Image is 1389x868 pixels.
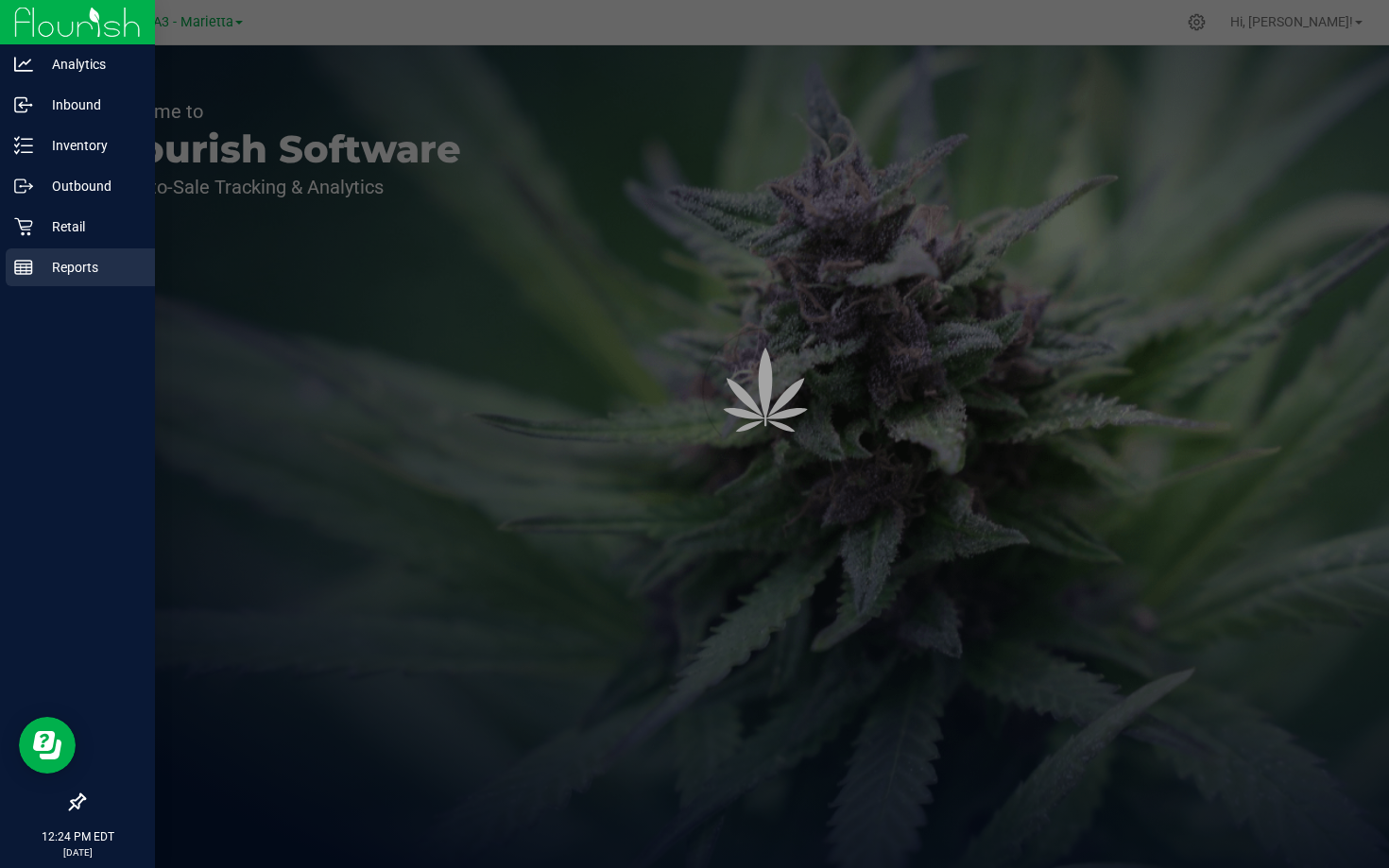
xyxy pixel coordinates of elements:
inline-svg: Reports [14,258,33,277]
inline-svg: Analytics [14,55,33,74]
p: 12:24 PM EDT [9,828,146,845]
inline-svg: Retail [14,217,33,236]
p: Outbound [33,175,146,197]
p: Analytics [33,53,146,76]
inline-svg: Inbound [14,95,33,114]
inline-svg: Outbound [14,177,33,196]
iframe: Resource center [19,717,76,774]
p: Reports [33,256,146,279]
p: [DATE] [9,845,146,859]
p: Inbound [33,94,146,116]
p: Retail [33,215,146,238]
inline-svg: Inventory [14,136,33,155]
p: Inventory [33,134,146,157]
